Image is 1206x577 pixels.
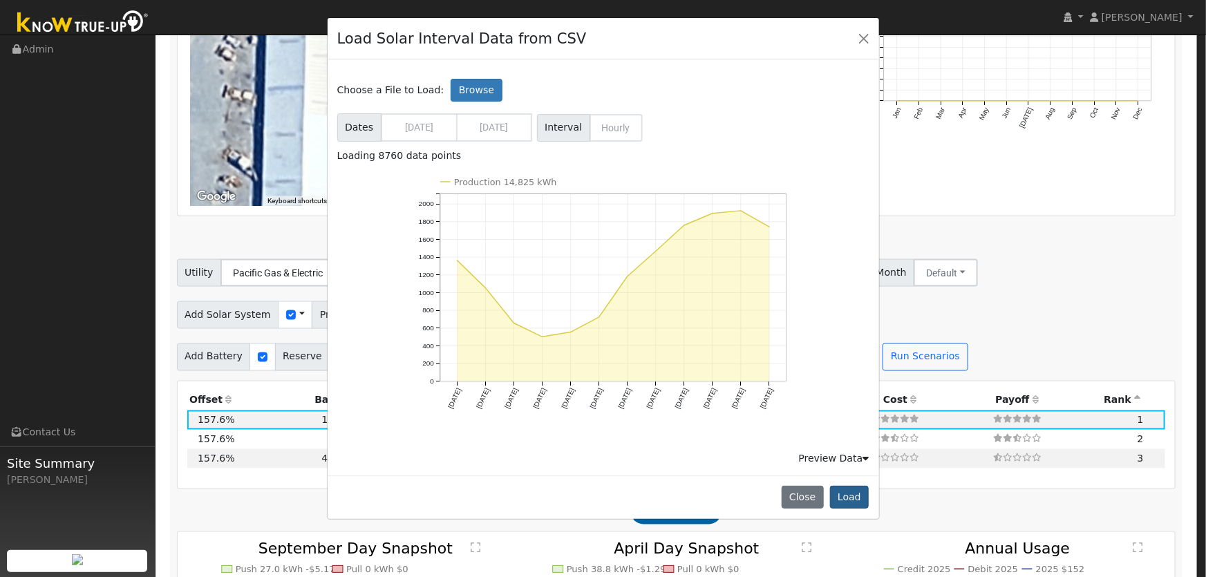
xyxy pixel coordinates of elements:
circle: onclick="" [540,334,545,339]
text: 600 [422,324,434,332]
button: Close [854,28,874,48]
div: Preview Data [799,451,869,466]
span: Choose a File to Load: [337,83,444,97]
button: Close [782,486,824,509]
circle: onclick="" [511,320,517,325]
text: [DATE] [532,386,548,409]
text: [DATE] [503,386,519,409]
text: [DATE] [446,386,462,409]
circle: onclick="" [455,257,460,263]
text: [DATE] [646,386,661,409]
text: 1600 [419,235,435,243]
circle: onclick="" [738,207,744,213]
circle: onclick="" [653,248,659,254]
text: [DATE] [702,386,718,409]
circle: onclick="" [766,224,772,229]
text: 1400 [419,253,435,261]
circle: onclick="" [625,274,630,279]
text: [DATE] [674,386,690,409]
text: 800 [422,306,434,314]
label: Browse [451,79,502,102]
circle: onclick="" [681,223,687,228]
text: 1800 [419,218,435,225]
text: 1200 [419,271,435,278]
text: [DATE] [731,386,746,409]
span: Dates [337,113,381,142]
text: 200 [422,359,434,367]
h4: Load Solar Interval Data from CSV [337,28,587,50]
text: [DATE] [589,386,605,409]
text: [DATE] [617,386,633,409]
circle: onclick="" [596,314,602,320]
circle: onclick="" [568,329,574,334]
button: Load [830,486,869,509]
text: [DATE] [560,386,576,409]
div: Loading 8760 data points [337,149,869,163]
text: 400 [422,341,434,349]
text: [DATE] [475,386,491,409]
circle: onclick="" [483,285,489,290]
text: 2000 [419,200,435,207]
text: Production 14,825 kWh [454,177,557,187]
text: 0 [430,377,434,385]
span: Interval [537,114,590,142]
text: 1000 [419,288,435,296]
text: [DATE] [759,386,775,409]
circle: onclick="" [710,210,715,216]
